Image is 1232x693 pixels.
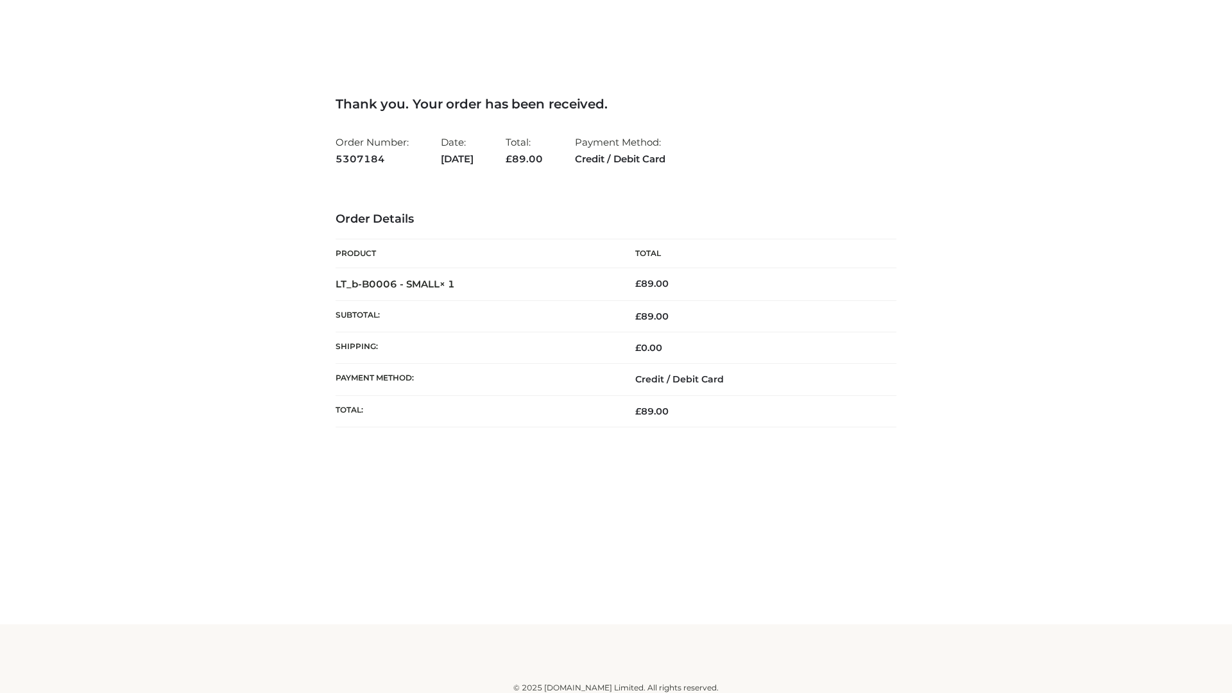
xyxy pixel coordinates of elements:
th: Product [336,239,616,268]
span: 89.00 [635,406,669,417]
strong: [DATE] [441,151,474,167]
span: £ [506,153,512,165]
li: Payment Method: [575,131,665,170]
strong: 5307184 [336,151,409,167]
h3: Thank you. Your order has been received. [336,96,896,112]
span: £ [635,342,641,354]
strong: × 1 [440,278,455,290]
span: £ [635,406,641,417]
h3: Order Details [336,212,896,227]
th: Payment method: [336,364,616,395]
span: 89.00 [635,311,669,322]
th: Shipping: [336,332,616,364]
th: Total [616,239,896,268]
th: Subtotal: [336,300,616,332]
li: Total: [506,131,543,170]
th: Total: [336,395,616,427]
bdi: 0.00 [635,342,662,354]
strong: Credit / Debit Card [575,151,665,167]
span: £ [635,311,641,322]
li: Order Number: [336,131,409,170]
span: 89.00 [506,153,543,165]
span: £ [635,278,641,289]
strong: LT_b-B0006 - SMALL [336,278,455,290]
td: Credit / Debit Card [616,364,896,395]
bdi: 89.00 [635,278,669,289]
li: Date: [441,131,474,170]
